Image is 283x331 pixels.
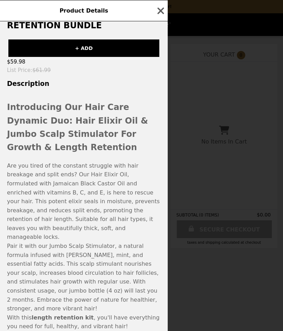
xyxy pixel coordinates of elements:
[7,102,148,152] span: Introducing Our Hair Care Dynamic Duo: Hair Elixir Oil & Jumbo Scalp Stimulator For Growth & Leng...
[59,7,108,14] span: Product Details
[7,243,159,312] span: Pair it with our Jumbo Scalp Stimulator, a natural formula infused with [PERSON_NAME], mint, and ...
[7,162,160,241] span: Are you tired of the constant struggle with hair breakage and split ends? Our Hair Elixir Oil, fo...
[7,314,32,321] span: With this
[8,39,159,57] button: + ADD
[32,314,94,321] strong: length retention kit
[32,67,51,73] span: $61.99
